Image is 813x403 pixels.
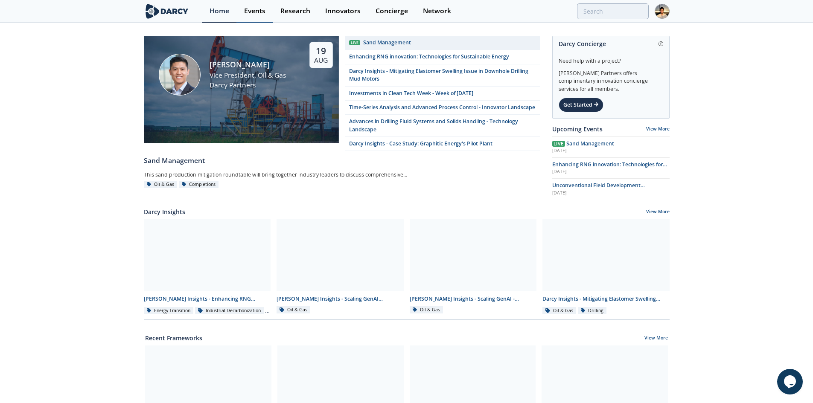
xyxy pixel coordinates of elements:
[407,219,540,315] a: PDF Content [PERSON_NAME] Insights - Scaling GenAI - Innovator Spotlights Oil & Gas
[325,8,361,14] div: Innovators
[363,39,411,46] div: Sand Management
[195,307,264,315] div: Industrial Decarbonization
[144,207,185,216] a: Darcy Insights
[144,36,339,151] a: Ron Sasaki [PERSON_NAME] Vice President, Oil & Gas Darcy Partners 19 Aug
[277,295,404,303] div: [PERSON_NAME] Insights - Scaling GenAI Roundtable
[552,148,670,154] div: [DATE]
[141,219,274,315] a: PDF Content [PERSON_NAME] Insights - Enhancing RNG innovation Energy Transition Industrial Decarb...
[552,161,670,175] a: Enhancing RNG innovation: Technologies for Sustainable Energy [DATE]
[345,115,540,137] a: Advances in Drilling Fluid Systems and Solids Handling - Technology Landscape
[559,51,663,65] div: Need help with a project?
[210,70,286,81] div: Vice President, Oil & Gas
[144,151,540,165] a: Sand Management
[210,8,229,14] div: Home
[274,219,407,315] a: PDF Content [PERSON_NAME] Insights - Scaling GenAI Roundtable Oil & Gas
[552,140,670,154] a: Live Sand Management [DATE]
[345,87,540,101] a: Investments in Clean Tech Week - Week of [DATE]
[539,219,673,315] a: PDF Content Darcy Insights - Mitigating Elastomer Swelling Issue in Downhole Drilling Mud Motors ...
[144,169,431,181] div: This sand production mitigation roundtable will bring together industry leaders to discuss compre...
[376,8,408,14] div: Concierge
[559,36,663,51] div: Darcy Concierge
[145,333,202,342] a: Recent Frameworks
[144,307,194,315] div: Energy Transition
[345,36,540,50] a: Live Sand Management
[159,54,201,96] img: Ron Sasaki
[345,137,540,151] a: Darcy Insights - Case Study: Graphitic Energy's Pilot Plant
[644,335,668,342] a: View More
[552,125,603,133] a: Upcoming Events
[646,209,670,216] a: View More
[423,8,451,14] div: Network
[777,369,804,394] iframe: chat widget
[144,156,540,166] div: Sand Management
[552,141,565,147] span: Live
[559,98,603,112] div: Get Started
[410,306,443,314] div: Oil & Gas
[349,53,509,61] div: Enhancing RNG innovation: Technologies for Sustainable Energy
[552,190,670,197] div: [DATE]
[345,50,540,64] a: Enhancing RNG innovation: Technologies for Sustainable Energy
[314,45,328,56] div: 19
[552,182,645,205] span: Unconventional Field Development Optimization through Geochemical Fingerprinting Technology
[210,59,286,70] div: [PERSON_NAME]
[646,126,670,132] a: View More
[144,295,271,303] div: [PERSON_NAME] Insights - Enhancing RNG innovation
[345,101,540,115] a: Time-Series Analysis and Advanced Process Control - Innovator Landscape
[410,295,537,303] div: [PERSON_NAME] Insights - Scaling GenAI - Innovator Spotlights
[542,307,576,315] div: Oil & Gas
[577,3,649,19] input: Advanced Search
[144,4,190,19] img: logo-wide.svg
[578,307,607,315] div: Drilling
[210,80,286,90] div: Darcy Partners
[345,64,540,87] a: Darcy Insights - Mitigating Elastomer Swelling Issue in Downhole Drilling Mud Motors
[552,161,667,176] span: Enhancing RNG innovation: Technologies for Sustainable Energy
[559,65,663,93] div: [PERSON_NAME] Partners offers complimentary innovation concierge services for all members.
[179,181,219,188] div: Completions
[349,40,360,46] div: Live
[280,8,310,14] div: Research
[314,56,328,65] div: Aug
[566,140,614,147] span: Sand Management
[655,4,670,19] img: Profile
[552,168,670,175] div: [DATE]
[659,41,663,46] img: information.svg
[542,295,670,303] div: Darcy Insights - Mitigating Elastomer Swelling Issue in Downhole Drilling Mud Motors
[552,182,670,196] a: Unconventional Field Development Optimization through Geochemical Fingerprinting Technology [DATE]
[244,8,265,14] div: Events
[277,306,310,314] div: Oil & Gas
[144,181,178,188] div: Oil & Gas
